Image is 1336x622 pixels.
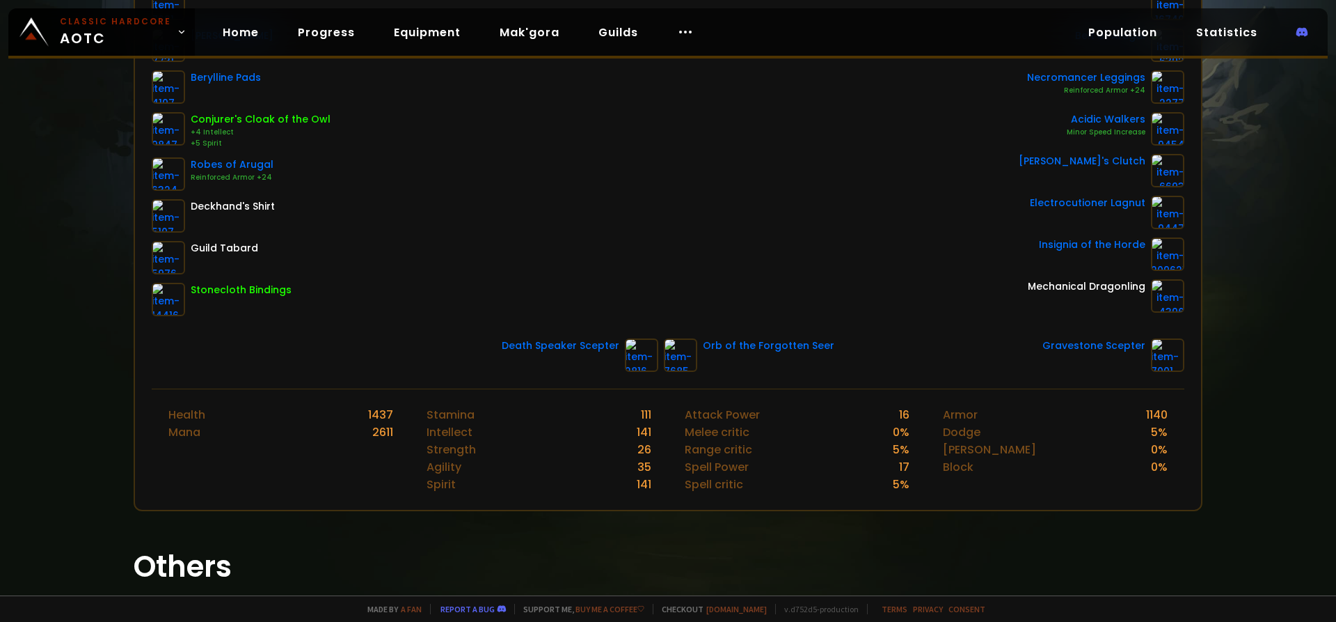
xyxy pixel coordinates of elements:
a: Equipment [383,18,472,47]
div: +5 Spirit [191,138,331,149]
div: Stonecloth Bindings [191,283,292,297]
div: Conjurer's Cloak of the Owl [191,112,331,127]
img: item-14416 [152,283,185,316]
img: item-9847 [152,112,185,146]
div: 141 [637,476,651,493]
img: item-9454 [1151,112,1184,146]
div: Insignia of the Horde [1039,238,1145,252]
div: 0 % [893,423,909,441]
a: Progress [287,18,366,47]
img: item-7685 [664,339,697,372]
div: Attack Power [685,406,760,423]
div: Armor [943,406,978,423]
div: 0 % [1151,458,1168,476]
div: Electrocutioner Lagnut [1030,196,1145,210]
a: Home [212,18,270,47]
div: Minor Speed Increase [1067,127,1145,138]
div: Acidic Walkers [1067,112,1145,127]
div: 5 % [893,476,909,493]
div: 5 % [893,441,909,458]
img: item-5976 [152,241,185,274]
a: Guilds [587,18,649,47]
a: Terms [882,604,907,614]
div: Mechanical Dragonling [1028,279,1145,294]
div: 17 [899,458,909,476]
span: Checkout [653,604,767,614]
span: Support me, [514,604,644,614]
a: Population [1077,18,1168,47]
div: Block [943,458,973,476]
img: item-7001 [1151,339,1184,372]
span: Made by [359,604,422,614]
div: Robes of Arugal [191,157,273,172]
a: Classic HardcoreAOTC [8,8,195,56]
a: [DOMAIN_NAME] [706,604,767,614]
img: item-6324 [152,157,185,191]
div: 5 % [1151,423,1168,441]
div: Berylline Pads [191,70,261,85]
div: Intellect [427,423,472,441]
h1: Others [134,545,1202,589]
div: 35 [637,458,651,476]
a: Mak'gora [488,18,571,47]
img: item-4396 [1151,279,1184,313]
img: item-209621 [1151,238,1184,271]
div: Health [168,406,205,423]
div: Spell Power [685,458,749,476]
div: Mana [168,423,200,441]
div: 141 [637,423,651,441]
a: Statistics [1185,18,1269,47]
span: v. d752d5 - production [775,604,859,614]
img: item-2816 [625,339,658,372]
div: Reinforced Armor +24 [191,172,273,183]
img: item-2277 [1151,70,1184,104]
a: Consent [948,604,985,614]
div: Reinforced Armor +24 [1027,85,1145,96]
a: a fan [401,604,422,614]
div: 0 % [1151,441,1168,458]
div: 1437 [368,406,393,423]
div: Guild Tabard [191,241,258,256]
div: 16 [899,406,909,423]
div: 111 [641,406,651,423]
img: item-4197 [152,70,185,104]
img: item-5107 [152,199,185,233]
div: Dodge [943,423,980,441]
div: [PERSON_NAME]'s Clutch [1019,154,1145,169]
div: Melee critic [685,423,749,441]
a: Report a bug [440,604,495,614]
div: Gravestone Scepter [1042,339,1145,353]
div: +4 Intellect [191,127,331,138]
span: AOTC [60,15,171,49]
a: Buy me a coffee [575,604,644,614]
img: item-9447 [1151,196,1184,229]
div: 26 [637,441,651,458]
div: Strength [427,441,476,458]
div: Range critic [685,441,752,458]
div: 1140 [1146,406,1168,423]
small: Classic Hardcore [60,15,171,28]
div: Death Speaker Scepter [502,339,619,353]
div: Spell critic [685,476,743,493]
img: item-6693 [1151,154,1184,187]
div: Necromancer Leggings [1027,70,1145,85]
div: [PERSON_NAME] [943,441,1036,458]
div: Stamina [427,406,475,423]
div: Deckhand's Shirt [191,199,275,214]
div: 2611 [372,423,393,441]
div: Orb of the Forgotten Seer [703,339,834,353]
div: Agility [427,458,461,476]
div: Spirit [427,476,456,493]
a: Privacy [913,604,943,614]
